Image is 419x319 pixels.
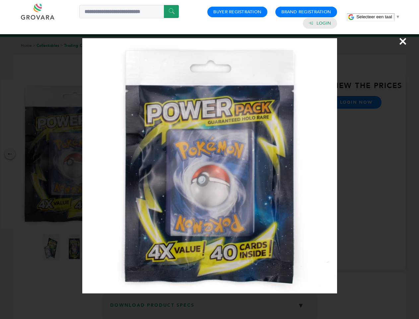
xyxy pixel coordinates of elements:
span: ▼ [396,14,400,19]
span: Selecteer een taal [356,14,392,19]
span: × [398,32,407,51]
a: Buyer Registration [213,9,261,15]
input: Search a product or brand... [79,5,179,18]
a: Brand Registration [281,9,331,15]
img: Image Preview [82,38,337,293]
a: Selecteer een taal​ [356,14,400,19]
a: Login [316,20,331,26]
